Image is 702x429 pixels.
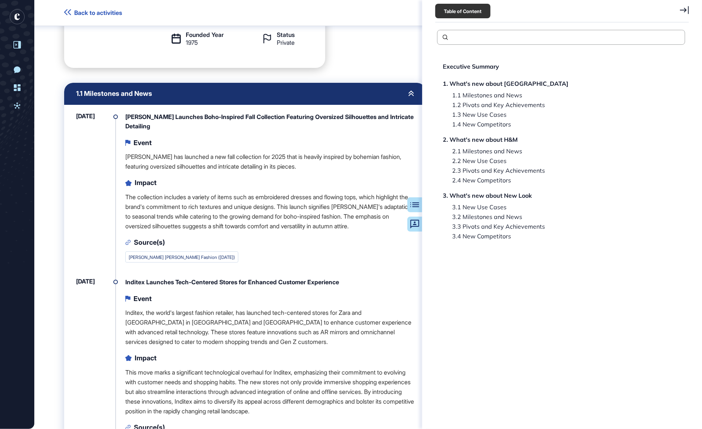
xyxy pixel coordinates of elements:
[443,177,511,183] div: 2.4 New Competitors
[134,237,165,248] div: Source(s)
[76,112,108,278] div: [DATE]
[76,90,152,97] span: 1.1 Milestones and News
[277,32,295,38] div: Status
[443,204,507,210] div: 3.1 New Use Cases
[443,102,545,108] div: 1.2 Pivots and Key Achievements
[443,92,522,98] div: 1.1 Milestones and News
[443,121,511,127] div: 1.4 New Competitors
[64,9,122,16] a: Back to activities
[443,63,499,69] div: Executive Summary
[125,152,414,171] p: [PERSON_NAME] has launched a new fall collection for 2025 that is heavily inspired by bohemian fa...
[135,177,157,189] div: Impact
[10,9,25,24] div: entrapeer-logo
[443,223,545,229] div: 3.3 Pivots and Key Achievements
[74,9,122,16] span: Back to activities
[134,137,152,149] div: Event
[443,167,545,173] div: 2.3 Pivots and Key Achievements
[443,233,511,239] div: 3.4 New Competitors
[186,40,198,46] div: 1975
[135,352,157,364] div: Impact
[125,192,414,231] p: The collection includes a variety of items such as embroidered dresses and flowing tops, which hi...
[443,81,568,87] div: 1. What's new about [GEOGRAPHIC_DATA]
[125,308,414,347] p: Inditex, the world's largest fashion retailer, has launched tech-centered stores for Zara and [GE...
[443,112,507,118] div: 1.3 New Use Cases
[443,148,522,154] div: 2.1 Milestones and News
[277,40,295,46] div: Private
[125,278,414,287] div: Inditex Launches Tech-Centered Stores for Enhanced Customer Experience
[134,293,152,305] div: Event
[129,254,235,260] a: [PERSON_NAME] [PERSON_NAME] Fashion ([DATE])
[443,214,522,220] div: 3.2 Milestones and News
[125,367,414,416] p: This move marks a significant technological overhaul for Inditex, emphasizing their commitment to...
[443,137,518,143] div: 2. What's new about H&M
[435,4,491,18] div: Table of Content
[125,112,414,131] div: [PERSON_NAME] Launches Boho-Inspired Fall Collection Featuring Oversized Silhouettes and Intricat...
[186,32,224,38] div: Founded Year
[443,158,507,164] div: 2.2 New Use Cases
[443,192,532,198] div: 3. What's new about New Look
